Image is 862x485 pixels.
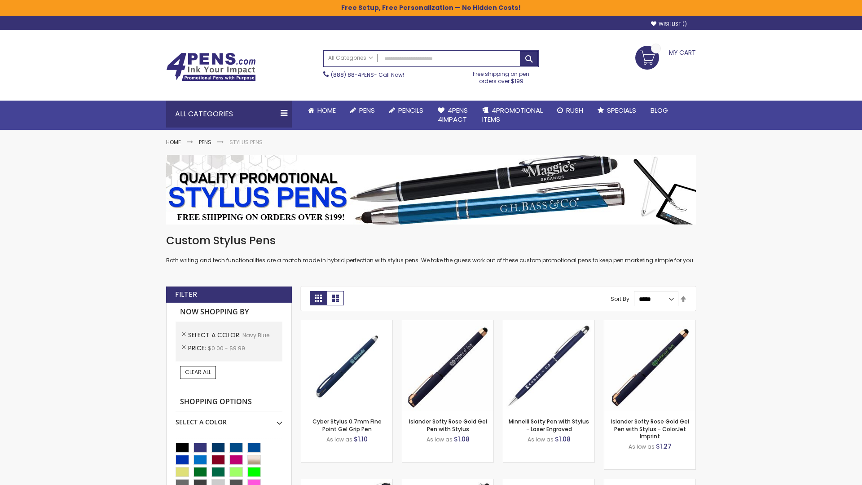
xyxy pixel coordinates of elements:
span: Navy Blue [242,331,269,339]
span: - Call Now! [331,71,404,79]
a: Cyber Stylus 0.7mm Fine Point Gel Grip Pen-Navy Blue [301,320,392,327]
span: As low as [629,443,655,450]
span: Clear All [185,368,211,376]
a: All Categories [324,51,378,66]
span: $1.10 [354,435,368,444]
a: Pens [199,138,211,146]
span: All Categories [328,54,373,62]
span: Select A Color [188,331,242,339]
a: Wishlist [651,21,687,27]
a: Pens [343,101,382,120]
span: Pencils [398,106,423,115]
span: Price [188,344,208,353]
a: Islander Softy Rose Gold Gel Pen with Stylus - ColorJet Imprint [611,418,689,440]
a: Pencils [382,101,431,120]
a: Islander Softy Rose Gold Gel Pen with Stylus [409,418,487,432]
a: Rush [550,101,590,120]
img: Islander Softy Rose Gold Gel Pen with Stylus - ColorJet Imprint-Navy Blue [604,320,695,411]
a: 4PROMOTIONALITEMS [475,101,550,130]
a: Minnelli Softy Pen with Stylus - Laser Engraved [509,418,589,432]
a: Home [301,101,343,120]
strong: Shopping Options [176,392,282,412]
span: Home [317,106,336,115]
a: Home [166,138,181,146]
img: Islander Softy Rose Gold Gel Pen with Stylus-Navy Blue [402,320,493,411]
a: (888) 88-4PENS [331,71,374,79]
a: Islander Softy Rose Gold Gel Pen with Stylus-Navy Blue [402,320,493,327]
div: All Categories [166,101,292,128]
span: $1.08 [454,435,470,444]
a: Cyber Stylus 0.7mm Fine Point Gel Grip Pen [312,418,382,432]
img: Cyber Stylus 0.7mm Fine Point Gel Grip Pen-Navy Blue [301,320,392,411]
a: 4Pens4impact [431,101,475,130]
strong: Grid [310,291,327,305]
span: 4PROMOTIONAL ITEMS [482,106,543,124]
img: Minnelli Softy Pen with Stylus - Laser Engraved-Navy Blue [503,320,594,411]
div: Both writing and tech functionalities are a match made in hybrid perfection with stylus pens. We ... [166,234,696,265]
strong: Stylus Pens [229,138,263,146]
label: Sort By [611,295,629,303]
a: Specials [590,101,643,120]
a: Islander Softy Rose Gold Gel Pen with Stylus - ColorJet Imprint-Navy Blue [604,320,695,327]
div: Free shipping on pen orders over $199 [464,67,539,85]
span: $1.08 [555,435,571,444]
span: As low as [528,436,554,443]
h1: Custom Stylus Pens [166,234,696,248]
span: Rush [566,106,583,115]
div: Select A Color [176,411,282,427]
a: Minnelli Softy Pen with Stylus - Laser Engraved-Navy Blue [503,320,594,327]
span: 4Pens 4impact [438,106,468,124]
strong: Now Shopping by [176,303,282,322]
img: 4Pens Custom Pens and Promotional Products [166,53,256,81]
span: $0.00 - $9.99 [208,344,245,352]
a: Blog [643,101,675,120]
span: Blog [651,106,668,115]
span: As low as [427,436,453,443]
span: Specials [607,106,636,115]
span: $1.27 [656,442,672,451]
span: As low as [326,436,352,443]
strong: Filter [175,290,197,300]
img: Stylus Pens [166,155,696,225]
span: Pens [359,106,375,115]
a: Clear All [180,366,216,379]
